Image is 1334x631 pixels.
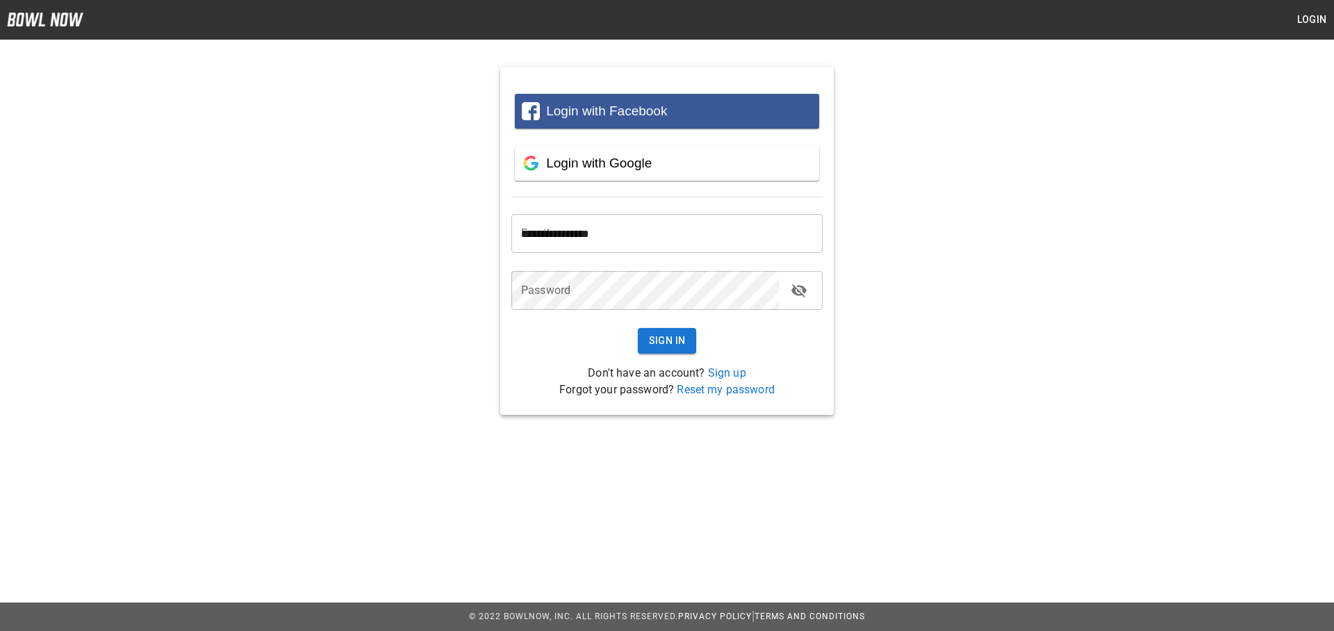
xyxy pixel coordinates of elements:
[678,612,752,621] a: Privacy Policy
[469,612,678,621] span: © 2022 BowlNow, Inc. All Rights Reserved.
[755,612,865,621] a: Terms and Conditions
[677,383,775,396] a: Reset my password
[515,94,819,129] button: Login with Facebook
[546,104,667,118] span: Login with Facebook
[7,13,83,26] img: logo
[511,365,823,382] p: Don't have an account?
[1290,7,1334,33] button: Login
[546,156,652,170] span: Login with Google
[785,277,813,304] button: toggle password visibility
[638,328,697,354] button: Sign In
[511,382,823,398] p: Forgot your password?
[708,366,746,379] a: Sign up
[515,146,819,181] button: Login with Google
